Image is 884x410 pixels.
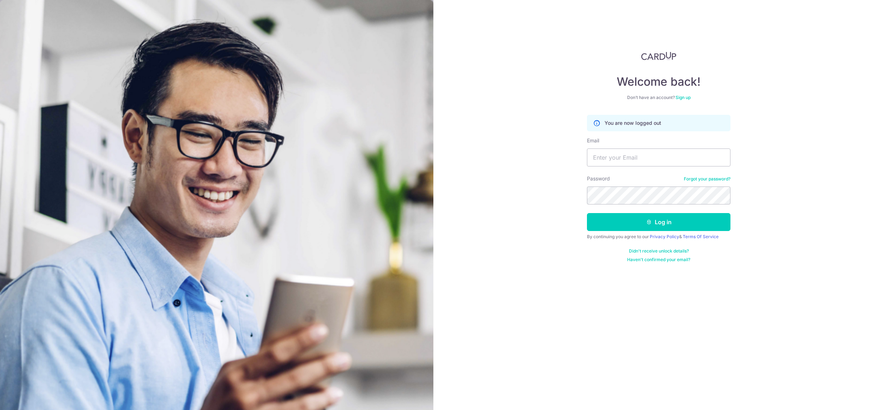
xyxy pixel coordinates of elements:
[587,95,730,100] div: Don’t have an account?
[684,176,730,182] a: Forgot your password?
[676,95,691,100] a: Sign up
[587,75,730,89] h4: Welcome back!
[587,213,730,231] button: Log in
[641,52,676,60] img: CardUp Logo
[587,137,599,144] label: Email
[650,234,679,239] a: Privacy Policy
[627,257,690,263] a: Haven't confirmed your email?
[587,234,730,240] div: By continuing you agree to our &
[587,175,610,182] label: Password
[587,149,730,166] input: Enter your Email
[605,119,661,127] p: You are now logged out
[629,248,689,254] a: Didn't receive unlock details?
[683,234,719,239] a: Terms Of Service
